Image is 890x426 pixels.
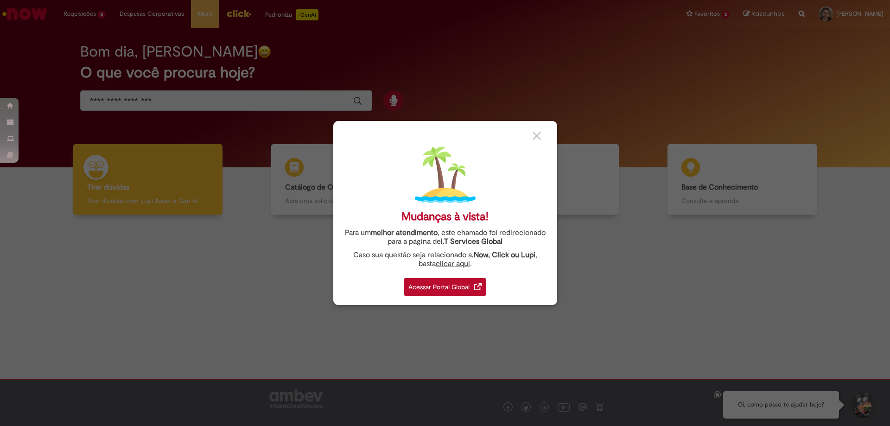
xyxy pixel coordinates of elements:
div: Mudanças à vista! [401,210,489,223]
a: I.T Services Global [441,232,502,246]
div: Caso sua questão seja relacionado a , basta . [340,251,550,268]
strong: melhor atendimento [371,228,438,237]
img: close_button_grey.png [533,132,541,140]
a: clicar aqui [436,254,470,268]
div: Para um , este chamado foi redirecionado para a página de [340,229,550,246]
strong: .Now, Click ou Lupi [472,250,535,260]
div: Acessar Portal Global [404,278,486,296]
a: Acessar Portal Global [404,273,486,296]
img: island.png [415,145,476,205]
img: redirect_link.png [474,283,482,290]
